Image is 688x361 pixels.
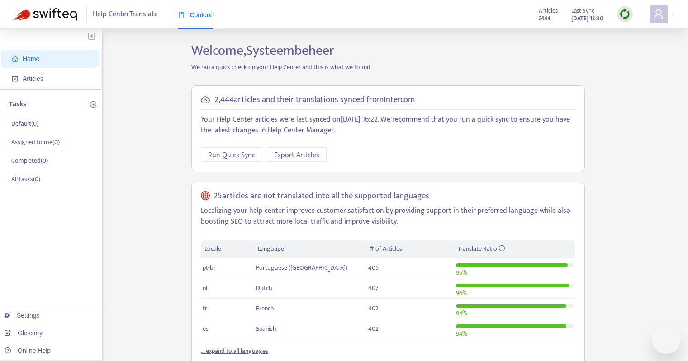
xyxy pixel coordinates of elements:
[539,6,558,16] span: Articles
[90,101,96,108] span: plus-circle
[23,75,43,82] span: Articles
[201,206,575,227] p: Localizing your help center improves customer satisfaction by providing support in their preferre...
[458,244,572,254] div: Translate Ratio
[203,303,207,314] span: fr
[93,6,158,23] span: Help Center Translate
[201,346,268,356] a: ... expand to all languages
[368,283,379,293] span: 407
[256,263,347,273] span: Portuguese ([GEOGRAPHIC_DATA])
[5,347,51,354] a: Online Help
[203,283,207,293] span: nl
[214,95,415,105] h5: 2,444 articles and their translations synced from Intercom
[256,303,274,314] span: French
[254,240,366,258] th: Language
[23,55,39,62] span: Home
[456,328,467,339] span: 94 %
[274,150,319,161] span: Export Articles
[456,308,467,319] span: 94 %
[191,39,334,62] span: Welcome, Systeembeheer
[366,240,454,258] th: # of Articles
[9,99,26,110] p: Tasks
[201,114,575,136] p: Your Help Center articles were last synced on [DATE] 16:22 . We recommend that you run a quick sy...
[178,11,212,19] span: Content
[619,9,631,20] img: sync.dc5367851b00ba804db3.png
[539,14,550,23] strong: 2444
[214,191,429,202] h5: 25 articles are not translated into all the supported languages
[201,147,262,162] button: Run Quick Sync
[368,323,379,334] span: 402
[368,303,379,314] span: 402
[653,9,664,19] span: user
[256,323,276,334] span: Spanish
[571,6,594,16] span: Last Sync
[185,62,592,72] p: We ran a quick check on your Help Center and this is what we found
[201,95,210,104] span: cloud-sync
[5,312,40,319] a: Settings
[571,14,603,23] strong: [DATE] 13:30
[201,191,210,202] span: global
[203,263,216,273] span: pt-br
[256,283,272,293] span: Dutch
[11,156,48,165] p: Completed ( 0 )
[208,150,255,161] span: Run Quick Sync
[178,12,185,18] span: book
[201,240,254,258] th: Locale
[11,174,40,184] p: All tasks ( 0 )
[12,75,18,82] span: account-book
[12,56,18,62] span: home
[14,8,77,21] img: Swifteq
[5,329,43,337] a: Glossary
[267,147,327,162] button: Export Articles
[11,137,60,147] p: Assigned to me ( 0 )
[456,267,467,278] span: 95 %
[456,288,467,298] span: 96 %
[203,323,209,334] span: es
[652,325,681,354] iframe: Button to launch messaging window
[368,263,379,273] span: 405
[11,119,38,128] p: Default ( 0 )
